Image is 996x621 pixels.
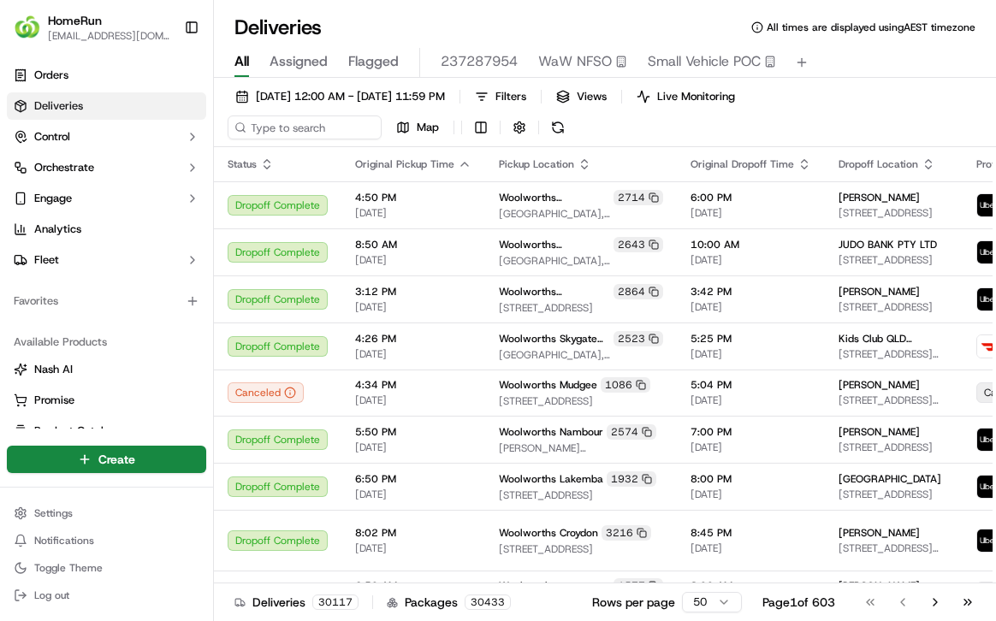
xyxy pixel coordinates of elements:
div: 2864 [614,284,663,299]
span: 3:42 PM [691,285,811,299]
span: Woolworths Brookwater [499,285,610,299]
div: 30117 [312,594,359,610]
span: Control [34,129,70,145]
button: Orchestrate [7,154,206,181]
a: Promise [14,393,199,408]
span: Assigned [270,51,328,72]
span: [GEOGRAPHIC_DATA] [839,472,941,486]
span: [PERSON_NAME] [839,191,920,204]
span: Original Dropoff Time [691,157,794,171]
span: [DATE] [691,441,811,454]
span: [PERSON_NAME] [839,526,920,540]
button: Create [7,446,206,473]
span: [DATE] [355,300,471,314]
span: [DATE] [355,253,471,267]
div: Available Products [7,328,206,356]
span: [STREET_ADDRESS] [839,441,949,454]
span: Original Pickup Time [355,157,454,171]
button: Control [7,123,206,151]
button: Live Monitoring [629,85,743,109]
h1: Deliveries [234,14,322,41]
span: Live Monitoring [657,89,735,104]
span: 4:34 PM [355,378,471,392]
button: [EMAIL_ADDRESS][DOMAIN_NAME] [48,29,170,43]
span: 7:00 PM [691,425,811,439]
button: Toggle Theme [7,556,206,580]
span: [PERSON_NAME] [839,579,920,593]
span: All [234,51,249,72]
span: [STREET_ADDRESS] [839,206,949,220]
span: [STREET_ADDRESS][PERSON_NAME][PERSON_NAME][PERSON_NAME] [839,541,949,555]
button: Canceled [228,382,304,403]
span: [DATE] [691,541,811,555]
button: Nash AI [7,356,206,383]
span: 10:00 AM [691,238,811,251]
span: 5:25 PM [691,332,811,346]
span: Flagged [348,51,399,72]
div: 1577 [614,578,663,594]
span: Dropoff Location [839,157,918,171]
span: [GEOGRAPHIC_DATA], [STREET_ADDRESS][PERSON_NAME] [499,207,663,221]
a: Analytics [7,216,206,243]
span: Nash AI [34,362,73,377]
span: Product Catalog [34,423,116,439]
button: Notifications [7,529,206,553]
span: 8:50 AM [355,238,471,251]
span: Create [98,451,135,468]
span: Engage [34,191,72,206]
span: Views [577,89,607,104]
img: HomeRun [14,14,41,41]
span: Small Vehicle POC [648,51,761,72]
span: [STREET_ADDRESS] [839,488,949,501]
span: [STREET_ADDRESS] [499,488,663,502]
span: 4:26 PM [355,332,471,346]
span: [DATE] [355,488,471,501]
span: Notifications [34,534,94,547]
span: Pickup Location [499,157,574,171]
button: Map [388,115,447,139]
button: Promise [7,387,206,414]
button: Fleet [7,246,206,274]
span: [PERSON_NAME][STREET_ADDRESS] [499,441,663,455]
span: [DATE] 12:00 AM - [DATE] 11:59 PM [256,89,445,104]
button: Engage [7,185,206,212]
span: Map [417,120,439,135]
span: [STREET_ADDRESS] [839,300,949,314]
span: [DATE] [355,206,471,220]
span: 5:50 PM [355,425,471,439]
span: 5:04 PM [691,378,811,392]
span: 6:00 PM [691,191,811,204]
span: Woolworths Maroochydore Plaza [499,238,610,251]
span: [GEOGRAPHIC_DATA], [GEOGRAPHIC_DATA] [499,254,663,268]
span: [STREET_ADDRESS][PERSON_NAME] [839,347,949,361]
span: [DATE] [355,441,471,454]
span: [DATE] [355,541,471,555]
button: HomeRun [48,12,102,29]
span: [DATE] [691,300,811,314]
span: Promise [34,393,74,408]
span: 237287954 [441,51,518,72]
div: Favorites [7,287,206,315]
span: Kids Club QLD Management Pty Ltd [839,332,949,346]
span: Woolworths Mudgee [499,378,597,392]
button: Refresh [546,115,570,139]
span: WaW NFSO [538,51,612,72]
div: 2714 [614,190,663,205]
span: [STREET_ADDRESS][PERSON_NAME] [839,393,949,407]
button: Filters [467,85,534,109]
span: [DATE] [691,253,811,267]
span: Woolworths [PERSON_NAME] Metro [499,579,610,593]
span: [STREET_ADDRESS] [499,394,663,408]
span: 8:00 AM [691,579,811,593]
div: 1932 [607,471,656,487]
span: [DATE] [691,488,811,501]
span: Toggle Theme [34,561,103,575]
span: 8:45 PM [691,526,811,540]
div: 1086 [601,377,650,393]
span: [DATE] [691,393,811,407]
span: 3:12 PM [355,285,471,299]
span: [STREET_ADDRESS] [499,542,663,556]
